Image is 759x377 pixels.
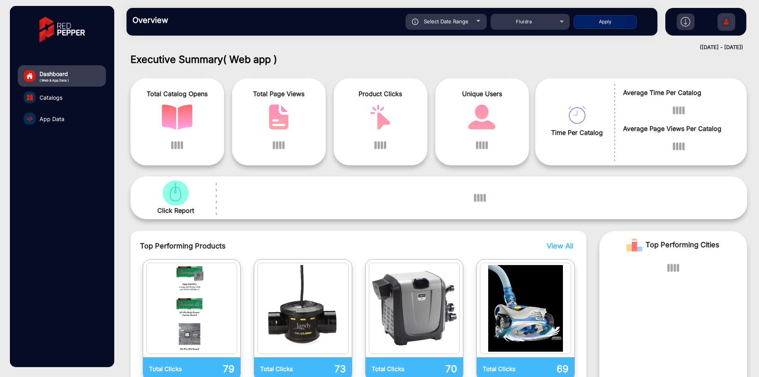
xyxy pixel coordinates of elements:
[40,70,69,78] span: Dashboard
[149,365,192,374] p: Total Clicks
[136,89,218,99] span: Total Catalog Opens
[646,237,719,253] span: Top Performing Cities
[27,95,33,100] img: catalog
[34,10,91,49] img: vmg-logo
[526,362,568,376] p: 69
[40,115,64,123] span: App Data
[130,53,747,65] h1: Executive Summary
[140,241,473,251] span: Top Performing Products
[303,362,346,376] p: 73
[132,15,243,25] h3: Overview
[574,15,637,29] button: Apply
[623,124,735,133] span: Average Page Views Per Catalog
[27,116,33,122] img: catalog
[18,108,106,129] a: App Data
[414,362,457,376] p: 70
[26,72,33,80] img: home
[483,365,525,374] p: Total Clicks
[238,89,320,99] span: Total Page Views
[260,365,303,374] p: Total Clicks
[149,265,235,352] img: catalog
[516,19,532,25] span: Fluidra
[441,89,523,99] span: Unique Users
[482,265,569,352] img: catalog
[40,78,69,83] span: ( Web & App Data )
[119,44,743,51] div: ([DATE] - [DATE])
[223,53,277,65] span: ( Web app )
[547,242,573,250] span: View All
[162,104,193,130] img: catalog
[157,206,194,215] span: Click Report
[192,362,234,376] p: 79
[623,88,735,97] span: Average Time Per Catalog
[18,65,106,87] a: Dashboard( Web & App Data )
[263,104,294,130] img: catalog
[627,237,642,253] img: Rank image
[160,180,191,206] img: catalog
[545,241,571,251] button: View All
[40,93,62,102] span: Catalogs
[568,106,586,124] img: catalog
[372,365,414,374] p: Total Clicks
[18,87,106,108] a: Catalogs
[424,18,468,25] span: Select Date Range
[260,265,346,352] img: catalog
[718,9,734,37] img: Sign%20Up.svg
[466,104,497,130] img: catalog
[340,89,421,99] span: Product Clicks
[371,265,458,352] img: catalog
[412,19,419,25] img: icon
[681,17,690,27] img: h2download.svg
[365,104,396,130] img: catalog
